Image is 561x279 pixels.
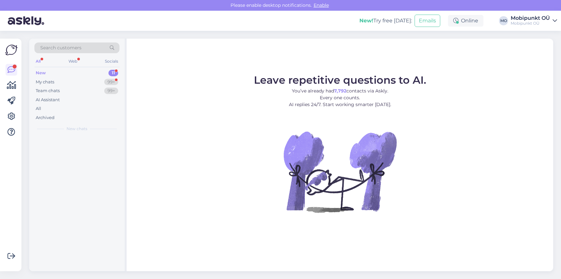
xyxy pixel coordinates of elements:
b: New! [359,18,373,24]
div: New [36,70,46,76]
div: 99+ [104,88,118,94]
div: 11 [108,70,118,76]
span: Search customers [40,44,81,51]
div: Mobipunkt OÜ [511,16,550,21]
div: Mobipunkt OÜ [511,21,550,26]
button: Emails [415,15,440,27]
div: Archived [36,115,55,121]
div: Team chats [36,88,60,94]
span: Leave repetitive questions to AI. [254,74,426,86]
span: New chats [67,126,87,132]
div: MO [499,16,508,25]
div: All [34,57,42,66]
div: Online [448,15,483,27]
div: 99+ [104,79,118,85]
b: 7,792 [334,88,346,94]
div: AI Assistant [36,97,60,103]
div: Socials [104,57,119,66]
span: Enable [312,2,331,8]
img: Askly Logo [5,44,18,56]
img: No Chat active [281,113,398,230]
div: All [36,105,41,112]
a: Mobipunkt OÜMobipunkt OÜ [511,16,557,26]
p: You’ve already had contacts via Askly. Every one counts. AI replies 24/7. Start working smarter [... [254,88,426,108]
div: My chats [36,79,54,85]
div: Try free [DATE]: [359,17,412,25]
div: Web [67,57,79,66]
